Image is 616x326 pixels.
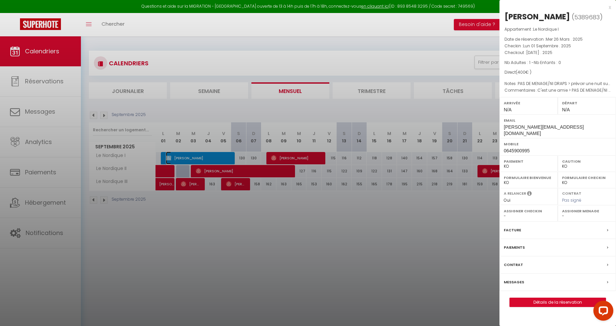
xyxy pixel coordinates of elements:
[504,244,525,251] label: Paiements
[534,60,561,65] span: Nb Enfants : 0
[504,107,511,112] span: N/A
[517,69,525,75] span: 400
[504,117,612,124] label: Email
[562,174,612,181] label: Formulaire Checkin
[546,36,583,42] span: Mer 26 Mars . 2025
[504,208,553,214] label: Assigner Checkin
[572,12,603,22] span: ( )
[504,191,526,196] label: A relancer
[527,191,532,198] i: Sélectionner OUI si vous souhaiter envoyer les séquences de messages post-checkout
[588,298,616,326] iframe: LiveChat chat widget
[574,13,600,21] span: 5389683
[504,174,553,181] label: Formulaire Bienvenue
[562,158,612,165] label: Caution
[499,3,611,11] div: x
[504,60,561,65] span: Nb Adultes : 1 -
[504,49,611,56] p: Checkout :
[504,141,612,147] label: Mobile
[504,80,611,87] p: Notes :
[504,11,570,22] div: [PERSON_NAME]
[510,298,606,307] a: Détails de la réservation
[562,197,581,203] span: Pas signé
[504,26,611,33] p: Appartement :
[504,43,611,49] p: Checkin :
[504,69,611,76] div: Direct
[504,36,611,43] p: Date de réservation :
[562,107,570,112] span: N/A
[504,158,553,165] label: Paiement
[562,100,612,106] label: Départ
[516,69,531,75] span: ( € )
[504,124,584,136] span: [PERSON_NAME][EMAIL_ADDRESS][DOMAIN_NAME]
[504,261,523,268] label: Contrat
[504,87,611,94] p: Commentaires :
[562,208,612,214] label: Assigner Menage
[523,43,571,49] span: Lun 01 Septembre . 2025
[526,50,552,55] span: [DATE] . 2025
[504,100,553,106] label: Arrivée
[504,279,524,286] label: Messages
[562,191,581,195] label: Contrat
[504,148,530,153] span: 0645900995
[504,227,521,234] label: Facture
[533,26,559,32] span: Le Nordique I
